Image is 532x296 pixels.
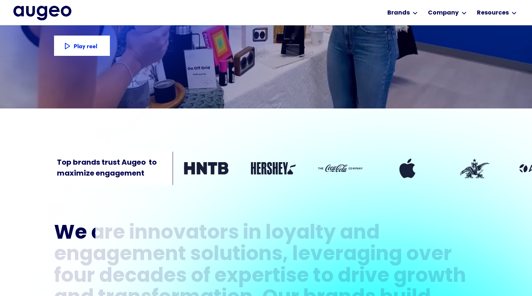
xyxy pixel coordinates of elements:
div: loyalty [265,223,336,244]
div: expertise [214,266,309,288]
div: engagement [54,244,186,266]
div: and [340,223,380,244]
div: of [191,266,210,288]
div: four [54,266,95,288]
div: over [406,244,452,266]
div: Resources [477,9,509,17]
div: innovators [129,223,239,244]
div: to [313,266,334,288]
div: Company [428,9,459,17]
div: leveraging [292,244,402,266]
div: growth [393,266,466,288]
a: Play reel [54,36,110,56]
div: drive [338,266,389,288]
div: Brands [387,9,410,17]
div: are [91,223,125,244]
a: home [13,6,71,21]
div: We [54,223,87,244]
div: decades [99,266,187,288]
div: in [243,223,261,244]
div: solutions, [190,244,288,266]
